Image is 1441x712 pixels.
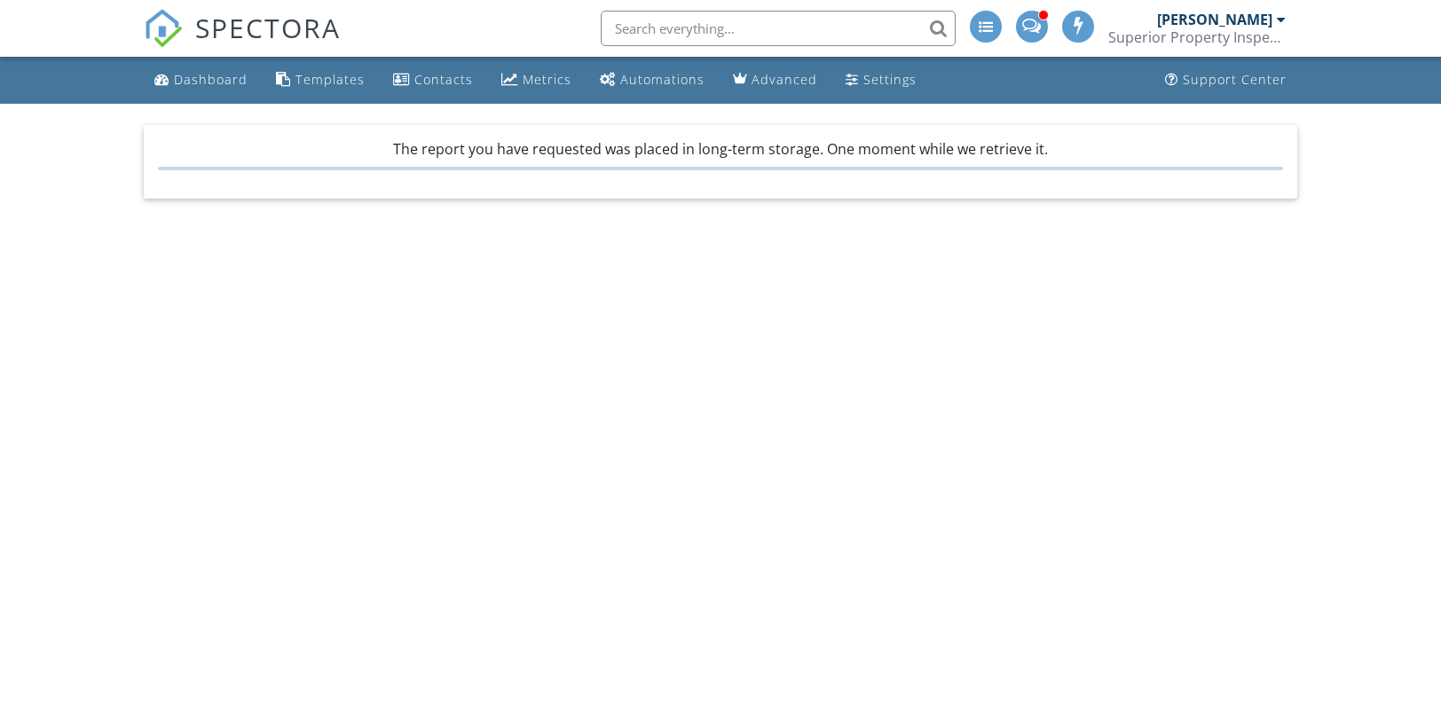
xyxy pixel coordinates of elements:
a: Templates [269,64,372,97]
a: Support Center [1158,64,1294,97]
span: SPECTORA [195,9,341,46]
input: Search everything... [601,11,956,46]
a: Advanced [726,64,824,97]
div: Superior Property Inspections LLC [1108,28,1286,46]
div: Metrics [523,71,571,88]
a: Settings [839,64,924,97]
a: Dashboard [147,64,255,97]
img: The Best Home Inspection Software - Spectora [144,9,183,48]
div: Dashboard [174,71,248,88]
div: Automations [620,71,705,88]
div: Advanced [752,71,817,88]
div: Templates [295,71,365,88]
div: Support Center [1183,71,1287,88]
a: Automations (Advanced) [593,64,712,97]
div: Settings [863,71,917,88]
div: Contacts [414,71,473,88]
div: The report you have requested was placed in long-term storage. One moment while we retrieve it. [158,139,1282,169]
a: SPECTORA [144,24,341,61]
div: [PERSON_NAME] [1157,11,1272,28]
a: Metrics [494,64,579,97]
a: Contacts [386,64,480,97]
